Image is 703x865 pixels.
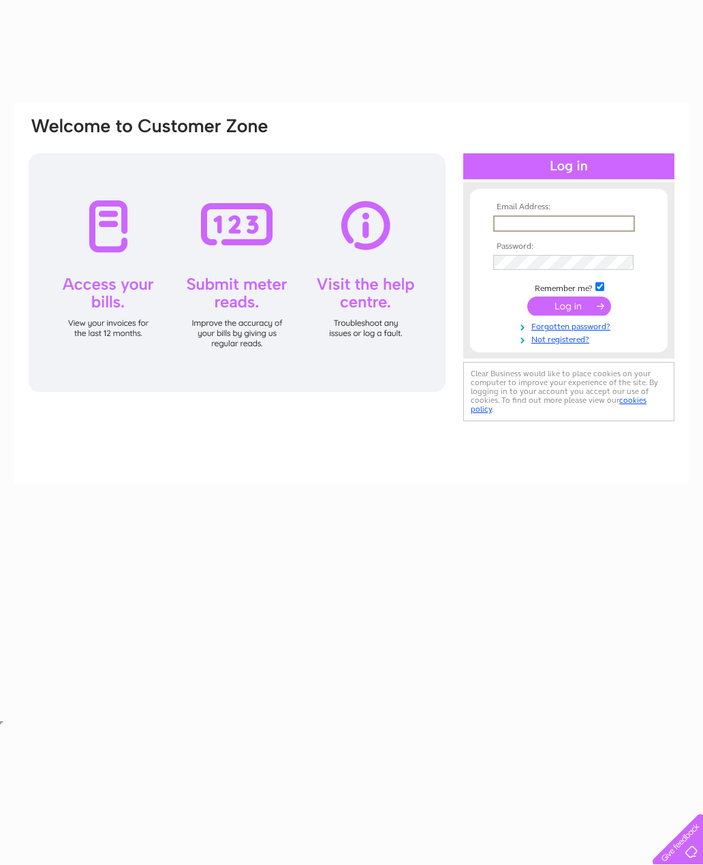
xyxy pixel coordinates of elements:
input: Submit [527,297,611,316]
a: Not registered? [493,332,648,345]
th: Password: [490,242,648,252]
a: Forgotten password? [493,319,648,332]
th: Email Address: [490,202,648,212]
a: cookies policy [471,395,646,414]
td: Remember me? [490,280,648,294]
div: Clear Business would like to place cookies on your computer to improve your experience of the sit... [463,362,674,421]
